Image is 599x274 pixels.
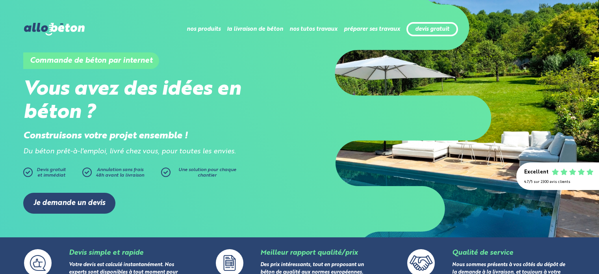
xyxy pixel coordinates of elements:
div: 4.7/5 sur 2300 avis clients [524,180,591,184]
i: Du béton prêt-à-l'emploi, livré chez vous, pour toutes les envies. [23,148,236,155]
a: Une solution pour chaque chantier [161,168,240,181]
a: Meilleur rapport qualité/prix [260,250,358,256]
span: Une solution pour chaque chantier [178,168,236,178]
h2: Vous avez des idées en béton ? [23,78,300,125]
span: Devis gratuit et immédiat [37,168,66,178]
img: allobéton [24,23,85,35]
h1: Commande de béton par internet [23,52,159,69]
a: Devis gratuitet immédiat [23,168,78,181]
span: Annulation sans frais 48h avant la livraison [96,168,144,178]
a: Qualité de service [452,250,513,256]
a: Annulation sans frais48h avant la livraison [82,168,161,181]
li: nos tutos travaux [289,20,338,39]
div: Excellent [524,170,549,175]
a: Devis simple et rapide [69,250,143,256]
li: la livraison de béton [227,20,283,39]
li: nos produits [187,20,221,39]
a: devis gratuit [415,26,449,33]
a: Je demande un devis [23,193,115,214]
li: préparer ses travaux [344,20,400,39]
strong: Construisons votre projet ensemble ! [23,131,188,141]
